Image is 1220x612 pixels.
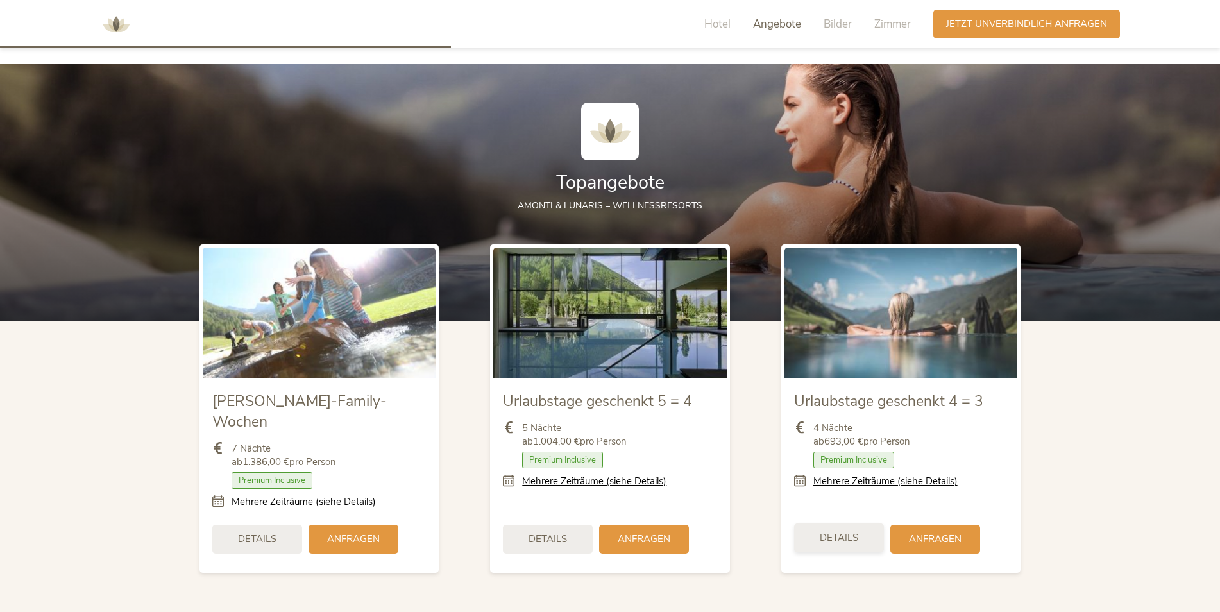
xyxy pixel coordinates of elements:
[242,455,289,468] b: 1.386,00 €
[704,17,731,31] span: Hotel
[813,452,894,468] span: Premium Inclusive
[522,452,603,468] span: Premium Inclusive
[232,472,312,489] span: Premium Inclusive
[784,248,1017,378] img: Urlaubstage geschenkt 4 = 3
[522,421,627,448] span: 5 Nächte ab pro Person
[97,19,135,28] a: AMONTI & LUNARIS Wellnessresort
[232,495,376,509] a: Mehrere Zeiträume (siehe Details)
[813,421,910,448] span: 4 Nächte ab pro Person
[493,248,726,378] img: Urlaubstage geschenkt 5 = 4
[753,17,801,31] span: Angebote
[232,442,336,469] span: 7 Nächte ab pro Person
[794,391,983,411] span: Urlaubstage geschenkt 4 = 3
[518,200,702,212] span: AMONTI & LUNARIS – Wellnessresorts
[581,103,639,160] img: AMONTI & LUNARIS Wellnessresort
[618,532,670,546] span: Anfragen
[946,17,1107,31] span: Jetzt unverbindlich anfragen
[212,391,387,432] span: [PERSON_NAME]-Family-Wochen
[203,248,436,378] img: Sommer-Family-Wochen
[824,435,863,448] b: 693,00 €
[529,532,567,546] span: Details
[556,170,665,195] span: Topangebote
[813,475,958,488] a: Mehrere Zeiträume (siehe Details)
[533,435,580,448] b: 1.004,00 €
[238,532,276,546] span: Details
[820,531,858,545] span: Details
[522,475,666,488] a: Mehrere Zeiträume (siehe Details)
[503,391,692,411] span: Urlaubstage geschenkt 5 = 4
[874,17,911,31] span: Zimmer
[327,532,380,546] span: Anfragen
[824,17,852,31] span: Bilder
[97,5,135,44] img: AMONTI & LUNARIS Wellnessresort
[909,532,962,546] span: Anfragen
